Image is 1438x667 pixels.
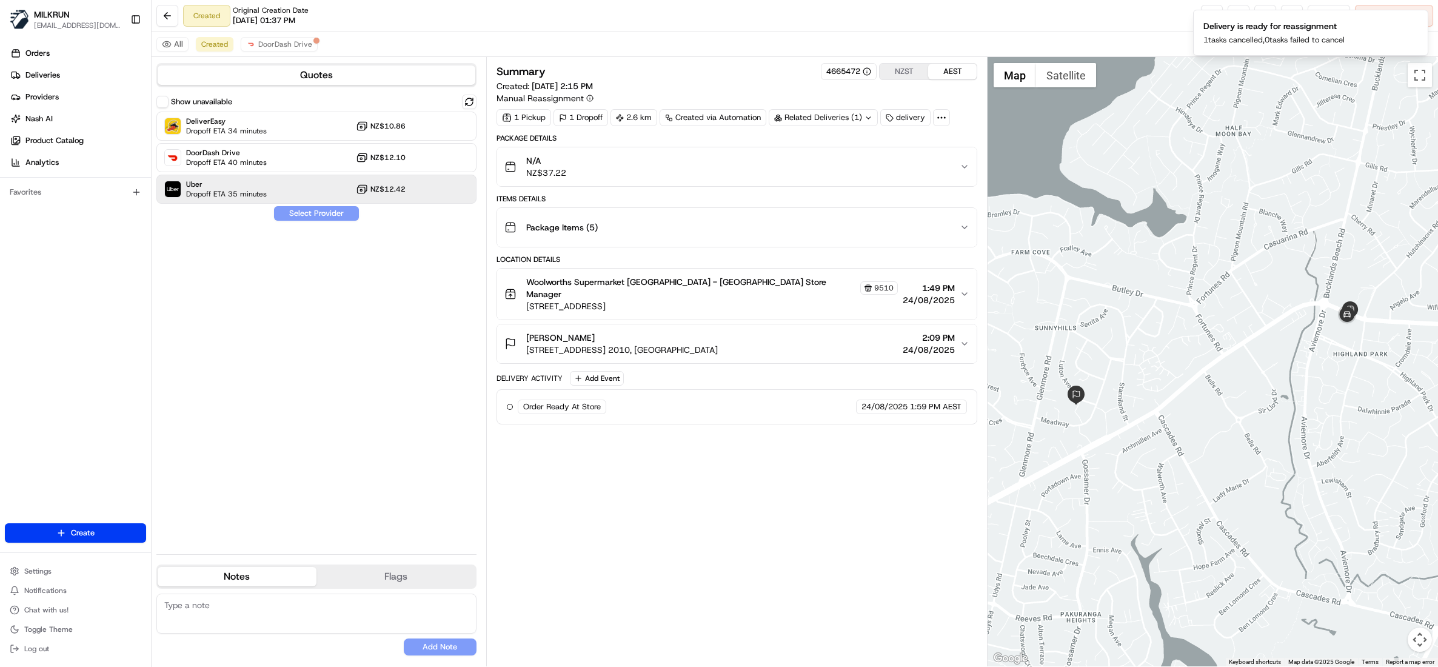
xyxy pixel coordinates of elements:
[1335,303,1359,327] div: 1
[24,566,52,576] span: Settings
[246,39,256,49] img: doordash_logo_v2.png
[497,133,978,143] div: Package Details
[5,602,146,618] button: Chat with us!
[196,37,233,52] button: Created
[165,181,181,197] img: Uber
[5,563,146,580] button: Settings
[24,625,73,634] span: Toggle Theme
[34,21,121,30] button: [EMAIL_ADDRESS][DOMAIN_NAME]
[903,344,955,356] span: 24/08/2025
[903,282,955,294] span: 1:49 PM
[25,113,53,124] span: Nash AI
[25,70,60,81] span: Deliveries
[497,109,551,126] div: 1 Pickup
[156,37,189,52] button: All
[186,126,267,136] span: Dropoff ETA 34 minutes
[5,44,151,63] a: Orders
[186,179,267,189] span: Uber
[5,183,146,202] div: Favorites
[497,374,563,383] div: Delivery Activity
[497,92,594,104] button: Manual Reassignment
[994,63,1036,87] button: Show street map
[532,81,593,92] span: [DATE] 2:15 PM
[5,582,146,599] button: Notifications
[497,194,978,204] div: Items Details
[526,155,566,167] span: N/A
[186,116,267,126] span: DeliverEasy
[570,371,624,386] button: Add Event
[861,401,908,412] span: 24/08/2025
[991,651,1031,666] img: Google
[25,48,50,59] span: Orders
[201,39,228,49] span: Created
[5,87,151,107] a: Providers
[991,651,1031,666] a: Open this area in Google Maps (opens a new window)
[1036,63,1096,87] button: Show satellite imagery
[523,401,601,412] span: Order Ready At Store
[497,269,977,320] button: Woolworths Supermarket [GEOGRAPHIC_DATA] - [GEOGRAPHIC_DATA] Store Manager9510[STREET_ADDRESS]1:4...
[5,523,146,543] button: Create
[5,640,146,657] button: Log out
[24,586,67,595] span: Notifications
[497,208,977,247] button: Package Items (5)
[903,332,955,344] span: 2:09 PM
[356,152,406,164] button: NZ$12.10
[171,96,232,107] label: Show unavailable
[903,294,955,306] span: 24/08/2025
[1408,628,1432,652] button: Map camera controls
[526,276,858,300] span: Woolworths Supermarket [GEOGRAPHIC_DATA] - [GEOGRAPHIC_DATA] Store Manager
[258,39,312,49] span: DoorDash Drive
[25,157,59,168] span: Analytics
[1066,386,1086,405] div: 2
[826,66,871,77] button: 4665472
[526,332,595,344] span: [PERSON_NAME]
[10,10,29,29] img: MILKRUN
[356,120,406,132] button: NZ$10.86
[497,92,584,104] span: Manual Reassignment
[316,567,475,586] button: Flags
[526,221,598,233] span: Package Items ( 5 )
[497,324,977,363] button: [PERSON_NAME][STREET_ADDRESS] 2010, [GEOGRAPHIC_DATA]2:09 PM24/08/2025
[1288,659,1354,665] span: Map data ©2025 Google
[158,567,316,586] button: Notes
[1408,63,1432,87] button: Toggle fullscreen view
[874,283,894,293] span: 9510
[186,189,267,199] span: Dropoff ETA 35 minutes
[5,131,151,150] a: Product Catalog
[34,8,70,21] button: MILKRUN
[1203,20,1345,32] div: Delivery is ready for reassignment
[1203,35,1345,45] p: 1 tasks cancelled, 0 tasks failed to cancel
[370,153,406,163] span: NZ$12.10
[24,644,49,654] span: Log out
[1386,659,1434,665] a: Report a map error
[1229,658,1281,666] button: Keyboard shortcuts
[165,150,181,166] img: DoorDash Drive
[71,528,95,538] span: Create
[497,66,546,77] h3: Summary
[660,109,766,126] a: Created via Automation
[5,153,151,172] a: Analytics
[5,5,125,34] button: MILKRUNMILKRUN[EMAIL_ADDRESS][DOMAIN_NAME]
[165,118,181,134] img: DeliverEasy
[5,621,146,638] button: Toggle Theme
[5,65,151,85] a: Deliveries
[610,109,657,126] div: 2.6 km
[880,109,931,126] div: delivery
[241,37,318,52] button: DoorDash Drive
[5,109,151,129] a: Nash AI
[370,184,406,194] span: NZ$12.42
[1362,659,1379,665] a: Terms (opens in new tab)
[526,167,566,179] span: NZ$37.22
[25,135,84,146] span: Product Catalog
[880,64,928,79] button: NZST
[158,65,475,85] button: Quotes
[356,183,406,195] button: NZ$12.42
[910,401,961,412] span: 1:59 PM AEST
[769,109,878,126] div: Related Deliveries (1)
[526,344,718,356] span: [STREET_ADDRESS] 2010, [GEOGRAPHIC_DATA]
[497,80,593,92] span: Created:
